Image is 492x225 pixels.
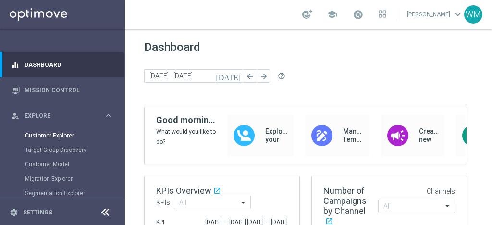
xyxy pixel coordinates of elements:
[25,143,124,157] div: Target Group Discovery
[23,210,52,215] a: Settings
[11,112,113,120] button: person_search Explore keyboard_arrow_right
[464,5,482,24] div: WM
[25,189,100,197] a: Segmentation Explorer
[11,52,113,77] div: Dashboard
[25,113,104,119] span: Explore
[25,146,100,154] a: Target Group Discovery
[25,128,124,143] div: Customer Explorer
[25,52,113,77] a: Dashboard
[25,175,100,183] a: Migration Explorer
[25,132,100,139] a: Customer Explorer
[25,161,100,168] a: Customer Model
[104,111,113,120] i: keyboard_arrow_right
[453,9,463,20] span: keyboard_arrow_down
[25,77,113,103] a: Mission Control
[25,172,124,186] div: Migration Explorer
[11,61,113,69] button: equalizer Dashboard
[25,186,124,200] div: Segmentation Explorer
[11,112,104,120] div: Explore
[25,157,124,172] div: Customer Model
[406,7,464,22] a: [PERSON_NAME]keyboard_arrow_down
[327,9,337,20] span: school
[11,87,113,94] button: Mission Control
[10,208,18,217] i: settings
[11,77,113,103] div: Mission Control
[11,112,20,120] i: person_search
[11,61,20,69] i: equalizer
